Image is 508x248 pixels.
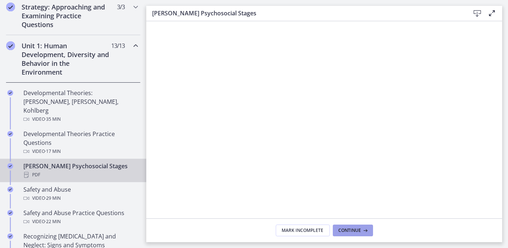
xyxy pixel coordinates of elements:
i: Completed [6,41,15,50]
span: · 22 min [45,217,61,226]
i: Completed [7,210,13,216]
h2: Strategy: Approaching and Examining Practice Questions [22,3,111,29]
div: Safety and Abuse [23,185,138,203]
i: Completed [6,3,15,11]
h2: Unit 1: Human Development, Diversity and Behavior in the Environment [22,41,111,76]
button: Continue [333,225,373,236]
div: [PERSON_NAME] Psychosocial Stages [23,162,138,179]
i: Completed [7,187,13,192]
span: 13 / 13 [111,41,125,50]
i: Completed [7,90,13,96]
i: Completed [7,233,13,239]
span: · 35 min [45,115,61,124]
i: Completed [7,131,13,137]
span: · 17 min [45,147,61,156]
span: Mark Incomplete [282,228,324,233]
div: Developmental Theories Practice Questions [23,129,138,156]
div: PDF [23,170,138,179]
div: Safety and Abuse Practice Questions [23,208,138,226]
span: 3 / 3 [117,3,125,11]
div: Video [23,217,138,226]
div: Video [23,194,138,203]
i: Completed [7,163,13,169]
span: Continue [339,228,361,233]
div: Video [23,147,138,156]
h3: [PERSON_NAME] Psychosocial Stages [152,9,458,18]
span: · 29 min [45,194,61,203]
div: Developmental Theories: [PERSON_NAME], [PERSON_NAME], Kohlberg [23,89,138,124]
div: Video [23,115,138,124]
button: Mark Incomplete [276,225,330,236]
